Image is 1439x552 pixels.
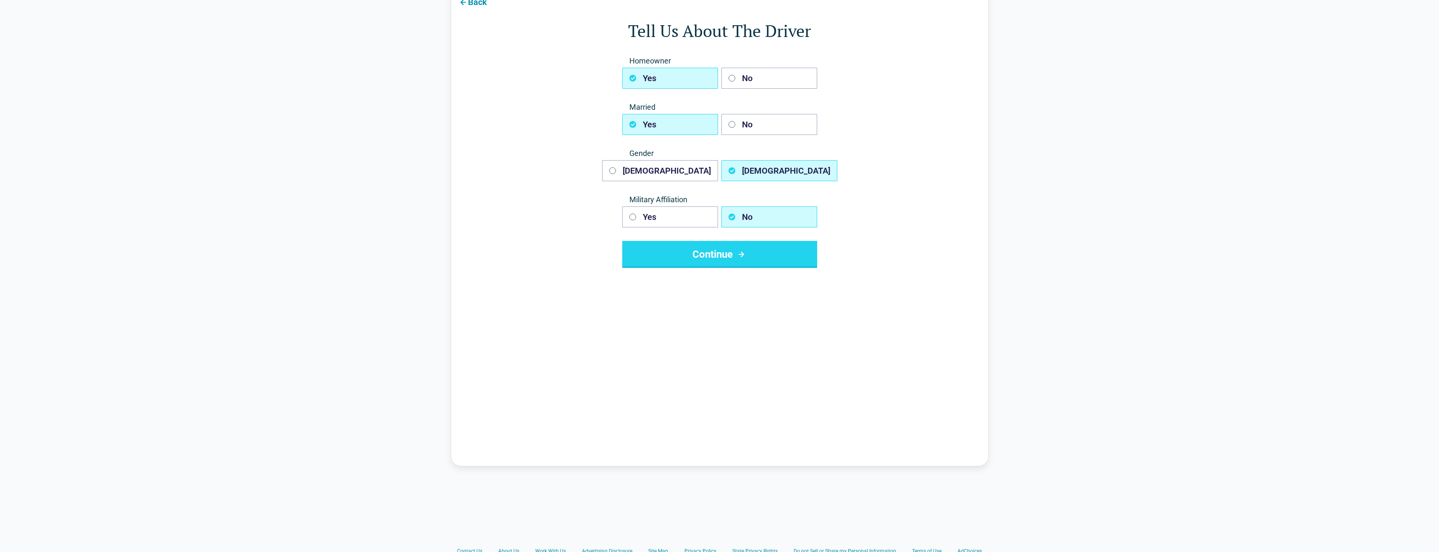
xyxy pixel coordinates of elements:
button: No [721,68,817,89]
span: Homeowner [622,56,817,66]
button: Continue [622,241,817,268]
button: [DEMOGRAPHIC_DATA] [602,160,718,181]
span: Military Affiliation [622,195,817,205]
button: No [721,114,817,135]
h1: Tell Us About The Driver [485,19,955,42]
button: Yes [622,114,718,135]
button: [DEMOGRAPHIC_DATA] [721,160,837,181]
span: Gender [622,148,817,158]
button: Yes [622,206,718,227]
button: Yes [622,68,718,89]
span: Married [622,102,817,112]
button: No [721,206,817,227]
